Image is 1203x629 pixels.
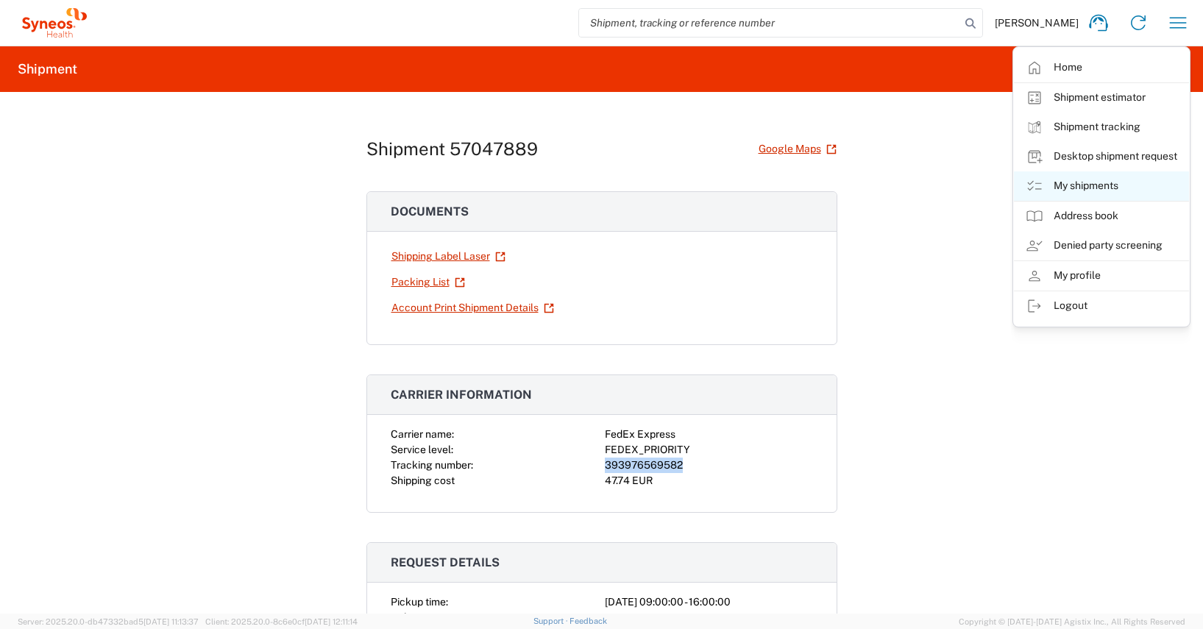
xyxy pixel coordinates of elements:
[605,442,813,458] div: FEDEX_PRIORITY
[391,611,454,623] span: Delivery time:
[391,269,466,295] a: Packing List
[18,617,199,626] span: Server: 2025.20.0-db47332bad5
[391,205,469,218] span: Documents
[143,617,199,626] span: [DATE] 11:13:37
[1014,202,1189,231] a: Address book
[1014,113,1189,142] a: Shipment tracking
[391,459,473,471] span: Tracking number:
[533,616,570,625] a: Support
[1014,231,1189,260] a: Denied party screening
[391,428,454,440] span: Carrier name:
[391,295,555,321] a: Account Print Shipment Details
[205,617,358,626] span: Client: 2025.20.0-8c6e0cf
[1014,171,1189,201] a: My shipments
[391,596,448,608] span: Pickup time:
[366,138,538,160] h1: Shipment 57047889
[391,475,455,486] span: Shipping cost
[391,244,506,269] a: Shipping Label Laser
[959,615,1185,628] span: Copyright © [DATE]-[DATE] Agistix Inc., All Rights Reserved
[1014,83,1189,113] a: Shipment estimator
[995,16,1079,29] span: [PERSON_NAME]
[1014,291,1189,321] a: Logout
[391,444,453,455] span: Service level:
[305,617,358,626] span: [DATE] 12:11:14
[1014,53,1189,82] a: Home
[605,610,813,625] div: -
[391,388,532,402] span: Carrier information
[605,473,813,488] div: 47.74 EUR
[569,616,607,625] a: Feedback
[391,555,500,569] span: Request details
[18,60,77,78] h2: Shipment
[1014,142,1189,171] a: Desktop shipment request
[1014,261,1189,291] a: My profile
[579,9,960,37] input: Shipment, tracking or reference number
[758,136,837,162] a: Google Maps
[605,427,813,442] div: FedEx Express
[605,458,813,473] div: 393976569582
[605,594,813,610] div: [DATE] 09:00:00 - 16:00:00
